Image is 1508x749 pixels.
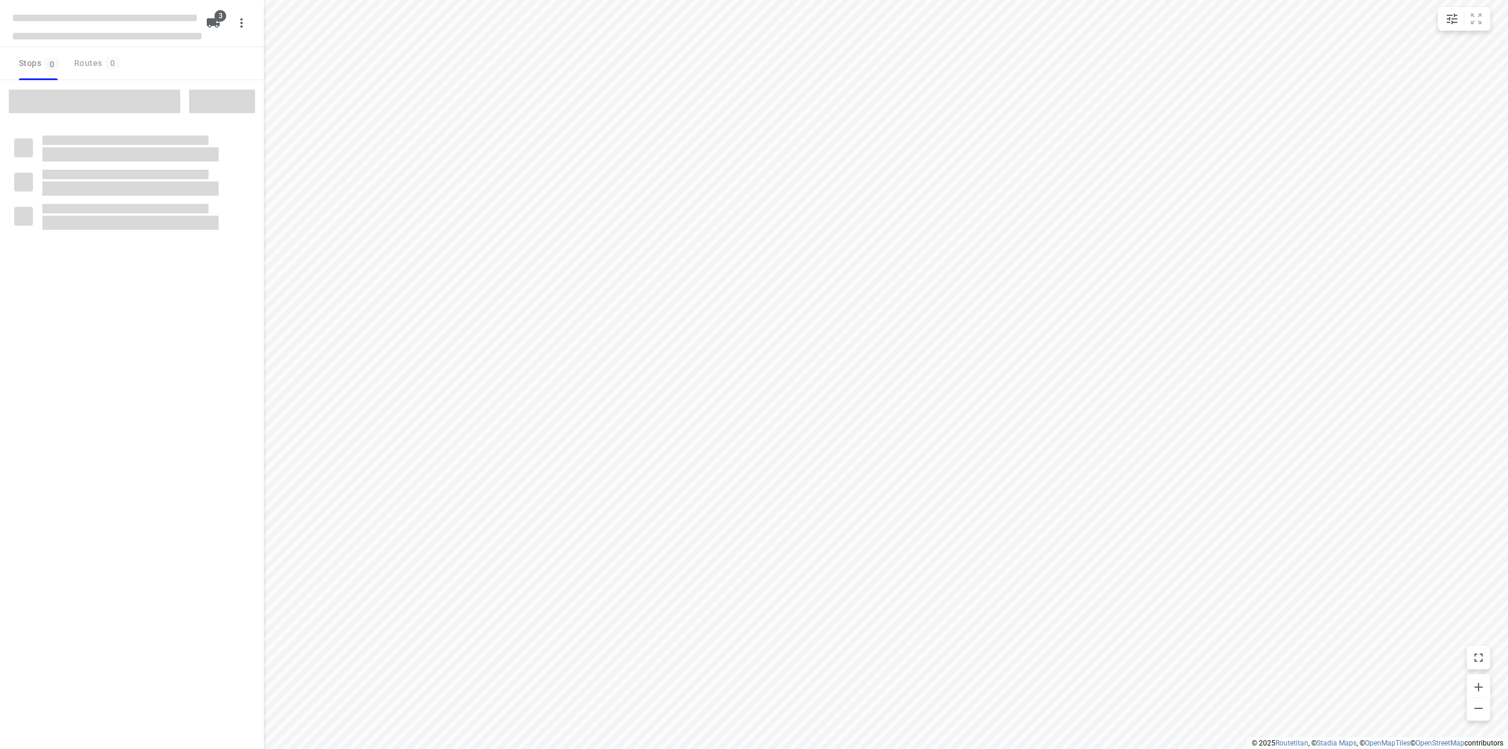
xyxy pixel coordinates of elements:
[1275,739,1308,747] a: Routetitan
[1252,739,1503,747] li: © 2025 , © , © © contributors
[1438,7,1490,31] div: small contained button group
[1365,739,1410,747] a: OpenMapTiles
[1317,739,1357,747] a: Stadia Maps
[1440,7,1464,31] button: Map settings
[1416,739,1464,747] a: OpenStreetMap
